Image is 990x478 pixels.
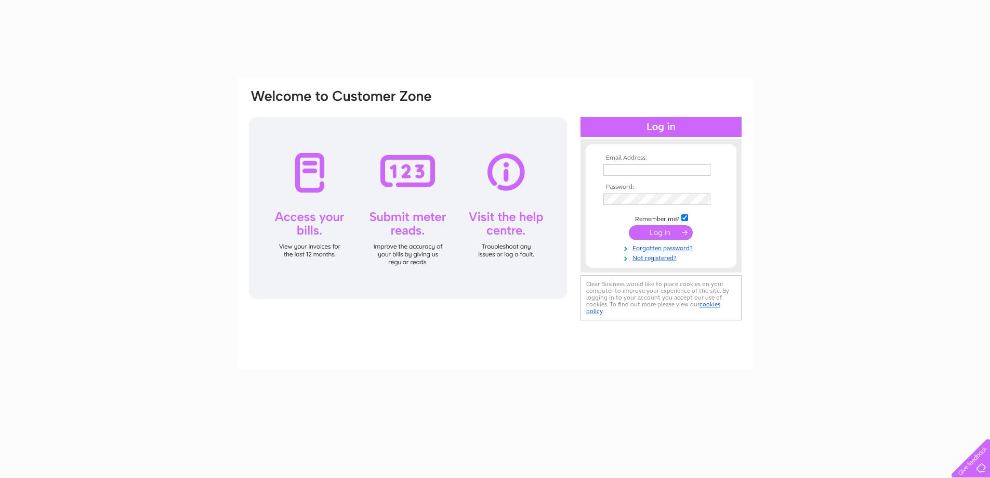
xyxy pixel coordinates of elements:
[603,242,721,252] a: Forgotten password?
[601,184,721,191] th: Password:
[601,213,721,223] td: Remember me?
[603,252,721,262] a: Not registered?
[586,301,720,315] a: cookies policy
[580,275,742,320] div: Clear Business would like to place cookies on your computer to improve your experience of the sit...
[629,225,693,240] input: Submit
[601,154,721,162] th: Email Address:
